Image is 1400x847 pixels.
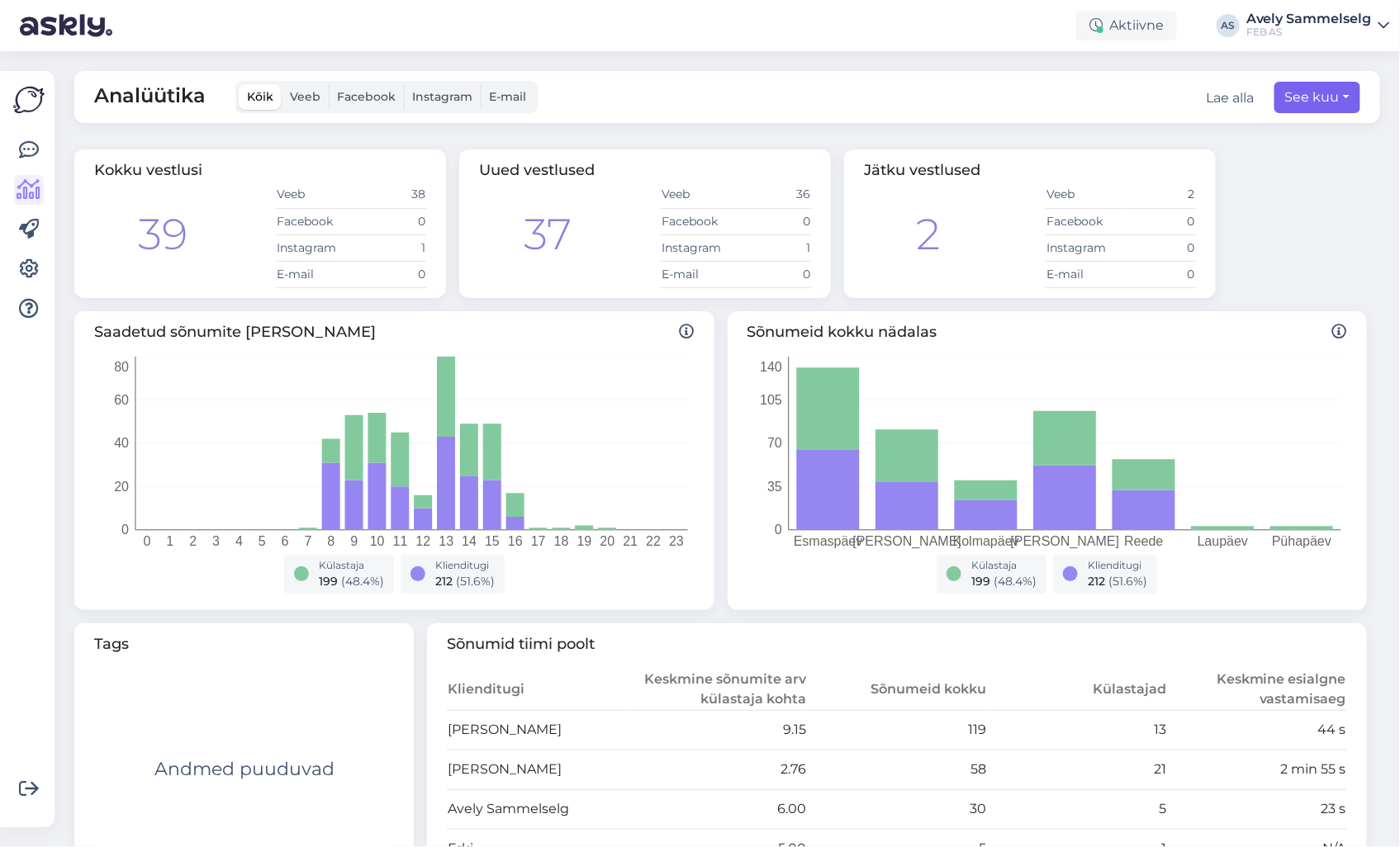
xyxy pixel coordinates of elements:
[351,234,426,261] td: 1
[627,789,807,829] td: 6.00
[305,534,312,548] tspan: 7
[852,534,961,549] tspan: [PERSON_NAME]
[462,534,477,548] tspan: 14
[661,182,736,208] td: Veeb
[276,234,351,261] td: Instagram
[1121,261,1196,287] td: 0
[1124,534,1163,548] tspan: Reede
[1167,710,1347,750] td: 44 s
[1046,182,1121,208] td: Veeb
[736,261,811,287] td: 0
[1167,669,1347,711] th: Keskmine esialgne vastamisaeg
[393,534,408,548] tspan: 11
[247,89,273,104] span: Kõik
[987,710,1167,750] td: 13
[1046,261,1121,287] td: E-mail
[13,84,45,116] img: Askly Logo
[1010,534,1119,549] tspan: [PERSON_NAME]
[1108,574,1147,589] span: ( 51.6 %)
[319,574,338,589] span: 199
[987,789,1167,829] td: 5
[479,161,595,179] span: Uued vestlused
[276,182,351,208] td: Veeb
[447,669,627,711] th: Klienditugi
[138,202,187,267] div: 39
[646,534,661,548] tspan: 22
[456,574,495,589] span: ( 51.6 %)
[412,89,472,104] span: Instagram
[1217,14,1240,37] div: AS
[987,750,1167,789] td: 21
[760,393,782,407] tspan: 105
[337,89,396,104] span: Facebook
[1167,750,1347,789] td: 2 min 55 s
[600,534,615,548] tspan: 20
[1167,789,1347,829] td: 23 s
[1046,208,1121,234] td: Facebook
[767,480,782,494] tspan: 35
[416,534,431,548] tspan: 12
[259,534,266,548] tspan: 5
[760,359,782,373] tspan: 140
[1246,12,1390,39] a: Avely SammelselgFEB AS
[627,710,807,750] td: 9.15
[508,534,523,548] tspan: 16
[807,710,987,750] td: 119
[577,534,592,548] tspan: 19
[971,558,1037,573] div: Külastaja
[114,393,129,407] tspan: 60
[447,710,627,750] td: [PERSON_NAME]
[807,669,987,711] th: Sõnumeid kokku
[1121,234,1196,261] td: 0
[669,534,684,548] tspan: 23
[627,669,807,711] th: Keskmine sõnumite arv külastaja kohta
[435,558,495,573] div: Klienditugi
[350,534,358,548] tspan: 9
[114,436,129,450] tspan: 40
[793,534,862,548] tspan: Esmaspäev
[775,523,782,537] tspan: 0
[235,534,243,548] tspan: 4
[1274,82,1360,113] button: See kuu
[276,261,351,287] td: E-mail
[212,534,220,548] tspan: 3
[531,534,546,548] tspan: 17
[987,669,1167,711] th: Külastajad
[807,750,987,789] td: 58
[661,234,736,261] td: Instagram
[623,534,638,548] tspan: 21
[485,534,500,548] tspan: 15
[447,633,1347,655] span: Sõnumid tiimi poolt
[94,81,206,113] span: Analüütika
[121,523,129,537] tspan: 0
[447,750,627,789] td: [PERSON_NAME]
[767,436,782,450] tspan: 70
[524,202,572,267] div: 37
[747,321,1348,343] span: Sõnumeid kokku nädalas
[1207,88,1255,108] button: Lae alla
[351,208,426,234] td: 0
[94,321,695,343] span: Saadetud sõnumite [PERSON_NAME]
[114,359,129,373] tspan: 80
[282,534,289,548] tspan: 6
[351,261,426,287] td: 0
[351,182,426,208] td: 38
[114,480,129,494] tspan: 20
[1088,558,1147,573] div: Klienditugi
[1121,208,1196,234] td: 0
[447,789,627,829] td: Avely Sammelselg
[971,574,990,589] span: 199
[143,534,150,548] tspan: 0
[1046,234,1121,261] td: Instagram
[435,574,453,589] span: 212
[627,750,807,789] td: 2.76
[661,208,736,234] td: Facebook
[319,558,384,573] div: Külastaja
[1088,574,1105,589] span: 212
[370,534,385,548] tspan: 10
[1246,26,1372,39] div: FEB AS
[1246,12,1372,26] div: Avely Sammelselg
[154,755,335,783] div: Andmed puuduvad
[1197,534,1247,548] tspan: Laupäev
